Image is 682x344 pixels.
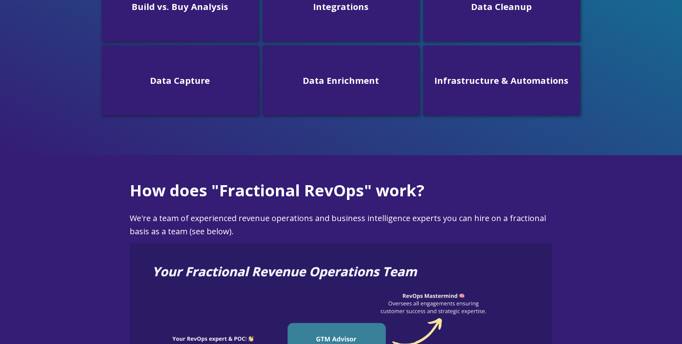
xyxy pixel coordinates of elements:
span: We're a team of experienced revenue operations and business intelligence experts you can hire on ... [130,213,546,237]
h3: Integrations [269,0,413,13]
h3: Data Capture [108,74,252,87]
h3: Infrastructure & Automations [430,74,574,87]
h3: Build vs. Buy Analysis [108,0,252,13]
h3: Data Cleanup [430,0,574,13]
span: How does "Fractional RevOps" work? [130,179,424,201]
h3: Data Enrichment [269,74,413,87]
